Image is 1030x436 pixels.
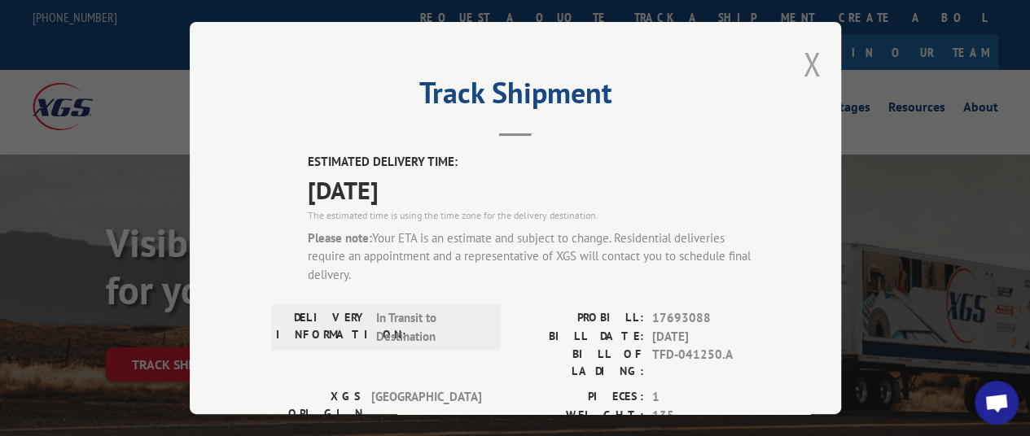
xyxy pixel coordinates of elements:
span: 1 [652,388,760,407]
label: DELIVERY INFORMATION: [276,309,368,346]
div: Open chat [975,381,1019,425]
label: PROBILL: [515,309,644,328]
button: Close modal [803,42,821,85]
label: WEIGHT: [515,406,644,425]
div: The estimated time is using the time zone for the delivery destination. [308,207,760,222]
label: PIECES: [515,388,644,407]
label: BILL DATE: [515,327,644,346]
label: BILL OF LADING: [515,346,644,380]
span: TFD-041250.A [652,346,760,380]
label: ESTIMATED DELIVERY TIME: [308,153,760,172]
span: In Transit to Destination [376,309,486,346]
strong: Please note: [308,229,372,245]
span: [DATE] [652,327,760,346]
span: 17693088 [652,309,760,328]
h2: Track Shipment [271,81,760,112]
div: Your ETA is an estimate and subject to change. Residential deliveries require an appointment and ... [308,229,760,284]
span: 135 [652,406,760,425]
span: [DATE] [308,171,760,207]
